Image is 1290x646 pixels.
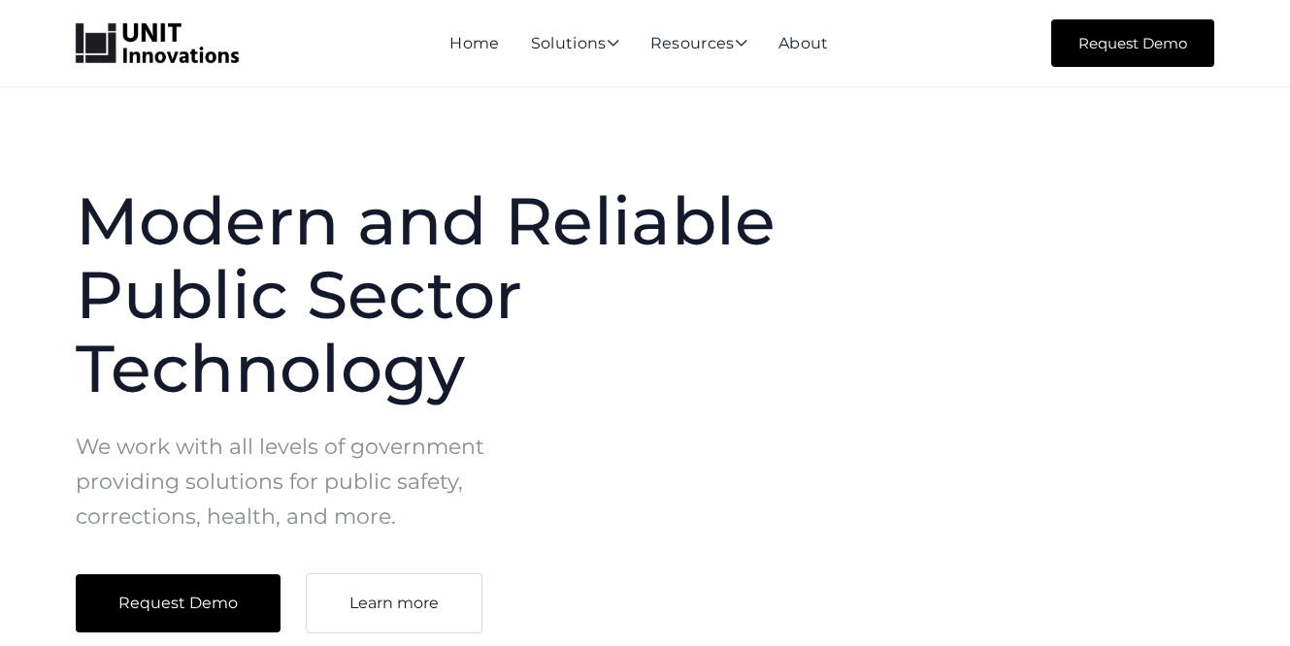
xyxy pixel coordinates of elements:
div: Solutions [531,36,619,53]
div: Solutions [531,36,619,53]
a: Learn more [306,573,482,633]
h1: Modern and Reliable Public Sector Technology [76,184,870,405]
div: Resources [650,36,747,53]
a: About [778,34,829,52]
a: home [76,23,239,64]
div: Resources [650,36,747,53]
span:  [735,35,747,50]
p: We work with all levels of government providing solutions for public safety, corrections, health,... [76,430,523,534]
a: Home [449,34,499,52]
a: Request Demo [76,574,281,632]
span:  [607,35,619,50]
a: Request Demo [1051,19,1214,67]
